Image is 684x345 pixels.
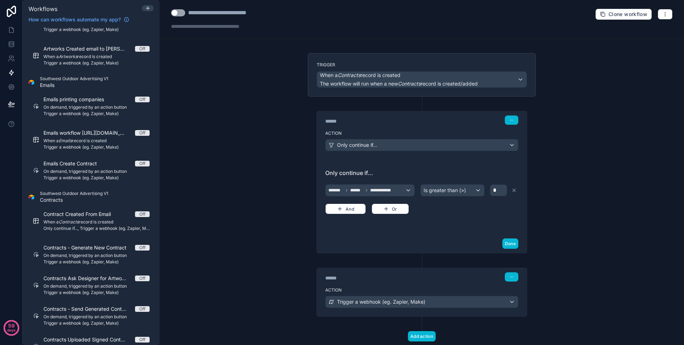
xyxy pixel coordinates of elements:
button: Clone workflow [595,9,652,20]
span: Clone workflow [608,11,647,17]
button: And [325,204,366,214]
span: Workflows [28,5,57,12]
span: Trigger a webhook (eg. Zapier, Make) [337,298,425,305]
span: Is greater than (>) [424,187,466,194]
button: Only continue if... [325,139,518,151]
button: Or [372,204,409,214]
button: Add action [408,331,436,341]
button: Trigger a webhook (eg. Zapier, Make) [325,296,518,308]
span: The workflow will run when a new record is created/added [320,81,478,87]
span: When a record is created [320,72,400,79]
span: How can workflows automate my app? [28,16,121,23]
p: days [7,325,16,335]
button: Is greater than (>) [420,184,485,196]
p: 59 [8,322,15,329]
button: Done [502,238,518,249]
span: Only continue if... [337,141,377,149]
label: Trigger [317,62,527,68]
label: Action [325,130,518,136]
em: Contracts [398,81,421,87]
button: When aContractsrecord is createdThe workflow will run when a newContractsrecord is created/added [317,71,527,88]
em: Contracts [338,72,361,78]
span: Only continue if... [325,169,518,177]
a: How can workflows automate my app? [26,16,132,23]
label: Action [325,287,518,293]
